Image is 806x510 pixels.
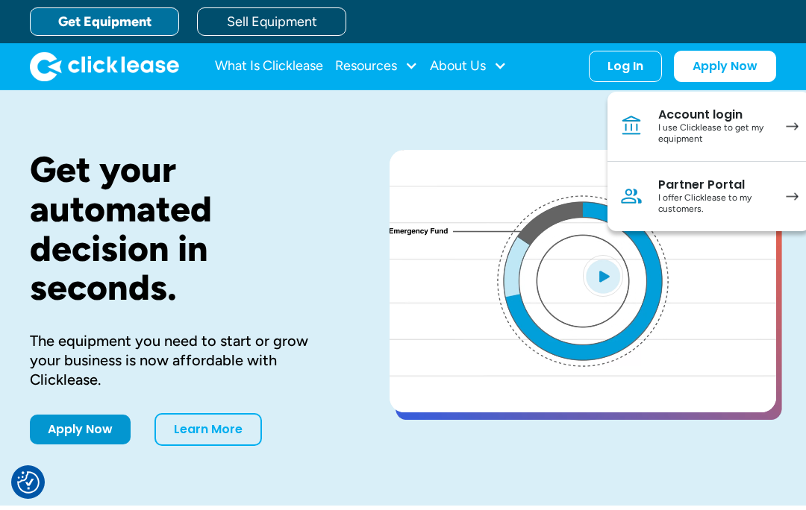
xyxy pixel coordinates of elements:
div: The equipment you need to start or grow your business is now affordable with Clicklease. [30,331,342,389]
img: Blue play button logo on a light blue circular background [583,255,623,297]
a: Get Equipment [30,7,179,36]
a: open lightbox [390,150,776,412]
div: Log In [607,59,643,74]
img: Revisit consent button [17,471,40,494]
img: Person icon [619,184,643,208]
a: Apply Now [30,415,131,444]
h1: Get your automated decision in seconds. [30,150,342,307]
img: arrow [786,122,799,130]
img: Bank icon [619,114,643,138]
a: What Is Clicklease [215,51,323,81]
button: Consent Preferences [17,471,40,494]
a: Sell Equipment [197,7,346,36]
div: About Us [430,51,507,81]
div: I use Clicklease to get my equipment [658,122,771,145]
div: Partner Portal [658,177,771,192]
div: I offer Clicklease to my customers. [658,192,771,215]
a: Apply Now [674,51,776,82]
a: home [30,51,179,81]
img: arrow [786,192,799,201]
div: Account login [658,107,771,122]
a: Learn More [154,413,262,446]
div: Resources [335,51,418,81]
img: Clicklease logo [30,51,179,81]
